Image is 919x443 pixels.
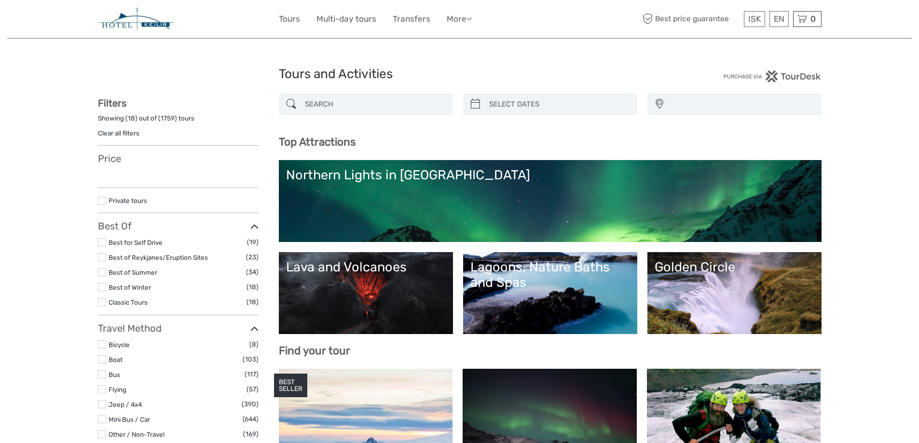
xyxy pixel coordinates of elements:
a: Clear all filters [98,129,139,137]
span: (18) [247,296,259,308]
a: Tours [279,12,300,26]
div: Lagoons, Nature Baths and Spas [470,259,630,291]
div: EN [769,11,789,27]
div: Lava and Volcanoes [286,259,446,275]
a: Lava and Volcanoes [286,259,446,327]
h3: Best Of [98,220,259,232]
span: (169) [243,429,259,440]
a: Best of Reykjanes/Eruption Sites [109,254,208,261]
a: Transfers [393,12,430,26]
span: (34) [246,267,259,278]
h3: Travel Method [98,322,259,334]
input: SELECT DATES [485,96,632,113]
input: SEARCH [301,96,448,113]
div: Northern Lights in [GEOGRAPHIC_DATA] [286,167,814,183]
a: Other / Non-Travel [109,430,165,438]
a: Bicycle [109,341,130,349]
img: PurchaseViaTourDesk.png [723,70,821,82]
a: Mini Bus / Car [109,416,150,423]
label: 1759 [161,114,175,123]
span: (18) [247,282,259,293]
span: (103) [243,354,259,365]
a: Golden Circle [655,259,814,327]
span: 0 [809,14,817,24]
a: Private tours [109,197,147,204]
div: Golden Circle [655,259,814,275]
a: Best for Self Drive [109,239,163,246]
strong: Filters [98,97,126,109]
img: 429-b3bedb24-6ffe-4e67-8564-77676510dc9c_logo_small.jpg [98,7,175,31]
div: BEST SELLER [274,374,307,398]
a: Boat [109,356,123,363]
a: Northern Lights in [GEOGRAPHIC_DATA] [286,167,814,235]
label: 18 [128,114,135,123]
h1: Tours and Activities [279,67,641,82]
div: Showing ( ) out of ( ) tours [98,114,259,129]
span: (23) [246,252,259,263]
b: Top Attractions [279,135,356,148]
a: Flying [109,386,126,393]
span: (8) [249,339,259,350]
a: Bus [109,371,120,378]
span: (644) [243,414,259,425]
a: Best of Winter [109,283,151,291]
span: (57) [247,384,259,395]
a: Best of Summer [109,268,157,276]
a: More [447,12,472,26]
h3: Price [98,153,259,164]
a: Lagoons, Nature Baths and Spas [470,259,630,327]
a: Classic Tours [109,298,148,306]
span: (390) [242,399,259,410]
span: Best price guarantee [641,11,741,27]
b: Find your tour [279,344,350,357]
span: (117) [245,369,259,380]
a: Jeep / 4x4 [109,401,142,408]
a: Multi-day tours [316,12,376,26]
span: (19) [247,237,259,248]
span: ISK [748,14,761,24]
